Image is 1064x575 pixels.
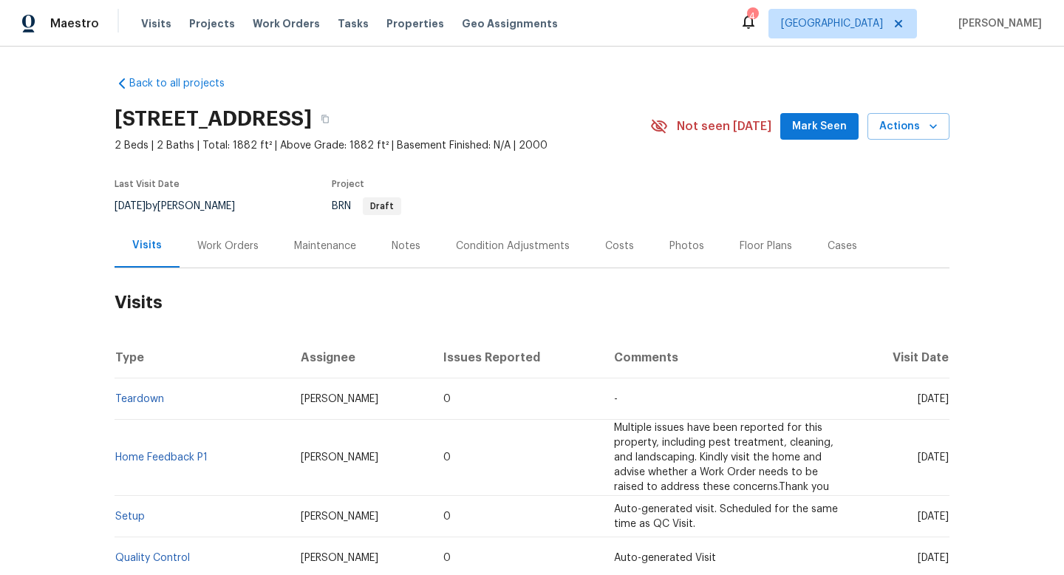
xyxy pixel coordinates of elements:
span: Auto-generated Visit [614,553,716,563]
span: [DATE] [918,553,949,563]
th: Assignee [289,337,432,378]
div: Notes [392,239,420,254]
span: [PERSON_NAME] [952,16,1042,31]
div: Maintenance [294,239,356,254]
span: [DATE] [918,394,949,404]
span: [PERSON_NAME] [301,452,378,463]
span: [PERSON_NAME] [301,511,378,522]
span: Visits [141,16,171,31]
span: 0 [443,394,451,404]
div: Photos [669,239,704,254]
span: 2 Beds | 2 Baths | Total: 1882 ft² | Above Grade: 1882 ft² | Basement Finished: N/A | 2000 [115,138,650,153]
div: 4 [747,9,757,24]
a: Setup [115,511,145,522]
a: Back to all projects [115,76,256,91]
span: [DATE] [115,201,146,211]
span: Auto-generated visit. Scheduled for the same time as QC Visit. [614,504,838,529]
div: Floor Plans [740,239,792,254]
th: Type [115,337,289,378]
span: [GEOGRAPHIC_DATA] [781,16,883,31]
h2: Visits [115,268,949,337]
span: Projects [189,16,235,31]
span: Not seen [DATE] [677,119,771,134]
span: 0 [443,511,451,522]
span: Geo Assignments [462,16,558,31]
div: Visits [132,238,162,253]
span: [PERSON_NAME] [301,553,378,563]
th: Issues Reported [432,337,601,378]
span: 0 [443,452,451,463]
span: Draft [364,202,400,211]
span: [DATE] [918,452,949,463]
span: Work Orders [253,16,320,31]
span: BRN [332,201,401,211]
span: Actions [879,118,938,136]
span: 0 [443,553,451,563]
span: - [614,394,618,404]
span: Project [332,180,364,188]
div: Cases [828,239,857,254]
span: Tasks [338,18,369,29]
span: Mark Seen [792,118,847,136]
div: Costs [605,239,634,254]
span: Maestro [50,16,99,31]
span: Properties [386,16,444,31]
div: by [PERSON_NAME] [115,197,253,215]
span: Last Visit Date [115,180,180,188]
th: Comments [602,337,853,378]
button: Actions [867,113,949,140]
span: [DATE] [918,511,949,522]
a: Quality Control [115,553,190,563]
div: Condition Adjustments [456,239,570,254]
span: [PERSON_NAME] [301,394,378,404]
h2: [STREET_ADDRESS] [115,112,312,126]
a: Teardown [115,394,164,404]
th: Visit Date [853,337,949,378]
a: Home Feedback P1 [115,452,208,463]
div: Work Orders [197,239,259,254]
button: Mark Seen [780,113,859,140]
span: Multiple issues have been reported for this property, including pest treatment, cleaning, and lan... [614,423,833,492]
